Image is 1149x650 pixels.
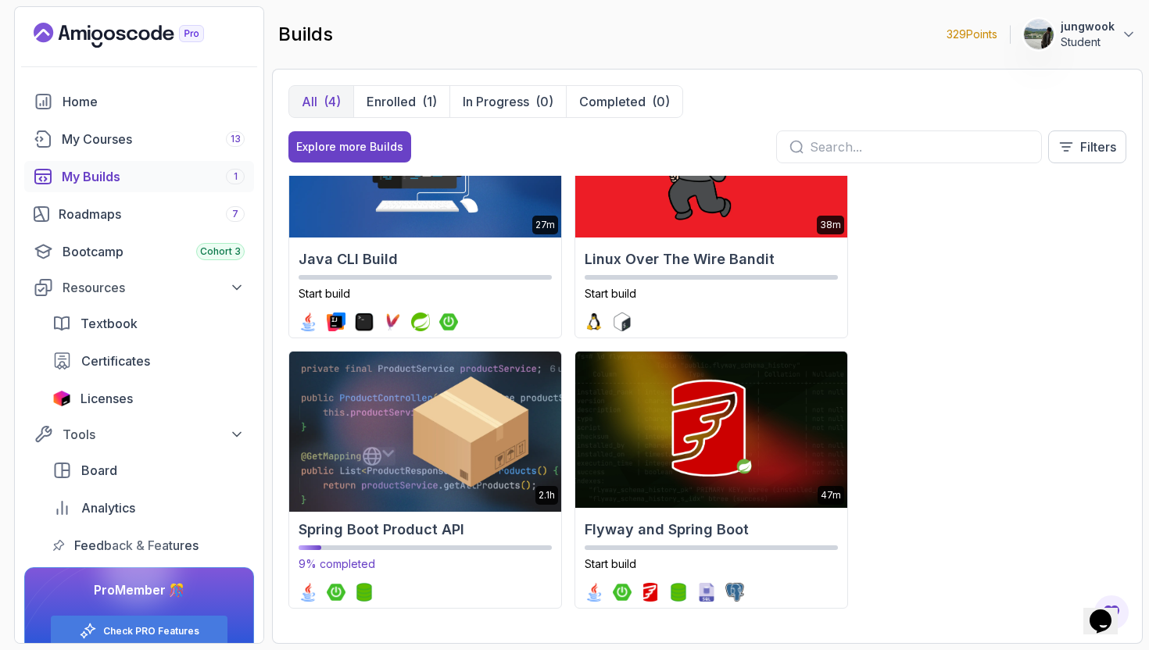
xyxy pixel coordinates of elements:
div: (0) [535,92,553,111]
p: 47m [821,489,841,502]
span: Licenses [81,389,133,408]
button: user profile imagejungwookStudent [1023,19,1136,50]
img: bash logo [613,312,632,331]
button: Check PRO Features [50,615,228,647]
span: Textbook [81,314,138,333]
a: Landing page [34,23,240,48]
p: 27m [535,219,555,231]
a: home [24,86,254,117]
div: (0) [652,92,670,111]
button: Resources [24,273,254,302]
img: java logo [299,312,317,331]
div: Resources [63,278,245,297]
a: roadmaps [24,198,254,230]
img: user profile image [1024,20,1054,49]
a: analytics [43,492,254,523]
a: Spring Boot Product API card2.1hSpring Boot Product API9% completedjava logospring-boot logosprin... [288,351,562,609]
button: In Progress(0) [449,86,566,117]
div: (4) [324,92,341,111]
span: Start build [299,287,350,300]
img: spring-boot logo [439,312,458,331]
a: Java CLI Build card27mJava CLI BuildStart buildjava logointellij logoterminal logomaven logosprin... [288,80,562,338]
img: flyway logo [641,583,660,602]
h2: Flyway and Spring Boot [585,519,838,541]
a: certificates [43,345,254,377]
img: sql logo [697,583,716,602]
p: All [302,92,317,111]
p: 2.1h [539,489,555,502]
button: All(4) [289,86,353,117]
img: spring-data-jpa logo [355,583,374,602]
img: spring logo [411,312,430,331]
span: 7 [232,208,238,220]
p: Completed [579,92,646,111]
p: 329 Points [947,27,997,42]
span: Feedback & Features [74,536,199,555]
a: Flyway and Spring Boot card47mFlyway and Spring BootStart buildjava logospring-boot logoflyway lo... [574,351,848,609]
p: Student [1061,34,1115,50]
button: Completed(0) [566,86,682,117]
img: Flyway and Spring Boot card [575,352,847,508]
img: intellij logo [327,312,345,331]
div: Home [63,92,245,111]
span: 9% completed [299,557,375,570]
img: spring-data-jpa logo [669,583,688,602]
h2: Spring Boot Product API [299,519,552,541]
img: java logo [585,583,603,602]
img: Spring Boot Product API card [282,348,567,512]
a: Linux Over The Wire Bandit card38mLinux Over The Wire BanditStart buildlinux logobash logo [574,80,848,338]
div: Tools [63,425,245,444]
img: linux logo [585,312,603,331]
div: Bootcamp [63,242,245,261]
a: board [43,455,254,486]
iframe: chat widget [1083,587,1133,634]
div: My Courses [62,130,245,148]
img: java logo [299,583,317,602]
img: jetbrains icon [52,391,71,406]
p: In Progress [463,92,529,111]
p: jungwook [1061,19,1115,34]
button: Tools [24,420,254,448]
a: bootcamp [24,236,254,267]
img: postgres logo [725,583,744,602]
span: 1 [234,170,238,183]
span: Certificates [81,352,150,370]
a: licenses [43,383,254,414]
div: My Builds [62,167,245,186]
button: Explore more Builds [288,131,411,162]
img: maven logo [383,312,402,331]
div: (1) [422,92,437,111]
img: spring-boot logo [613,583,632,602]
span: 13 [231,133,241,145]
p: 38m [820,219,841,231]
a: feedback [43,530,254,561]
p: Enrolled [367,92,416,111]
h2: Linux Over The Wire Bandit [585,248,838,270]
a: builds [24,161,254,192]
span: Start build [585,557,636,570]
p: Filters [1080,137,1116,156]
input: Search... [810,137,1029,156]
button: Enrolled(1) [353,86,449,117]
a: textbook [43,308,254,339]
span: Start build [585,287,636,300]
h2: builds [278,22,333,47]
span: Analytics [81,498,135,517]
img: spring-boot logo [327,583,345,602]
h2: Java CLI Build [299,248,552,270]
div: Roadmaps [59,205,245,223]
div: Explore more Builds [296,139,403,155]
a: courses [24,123,254,155]
img: terminal logo [355,312,374,331]
span: Cohort 3 [200,245,241,258]
a: Check PRO Features [103,625,199,637]
button: Filters [1048,130,1126,163]
span: Board [81,461,117,480]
